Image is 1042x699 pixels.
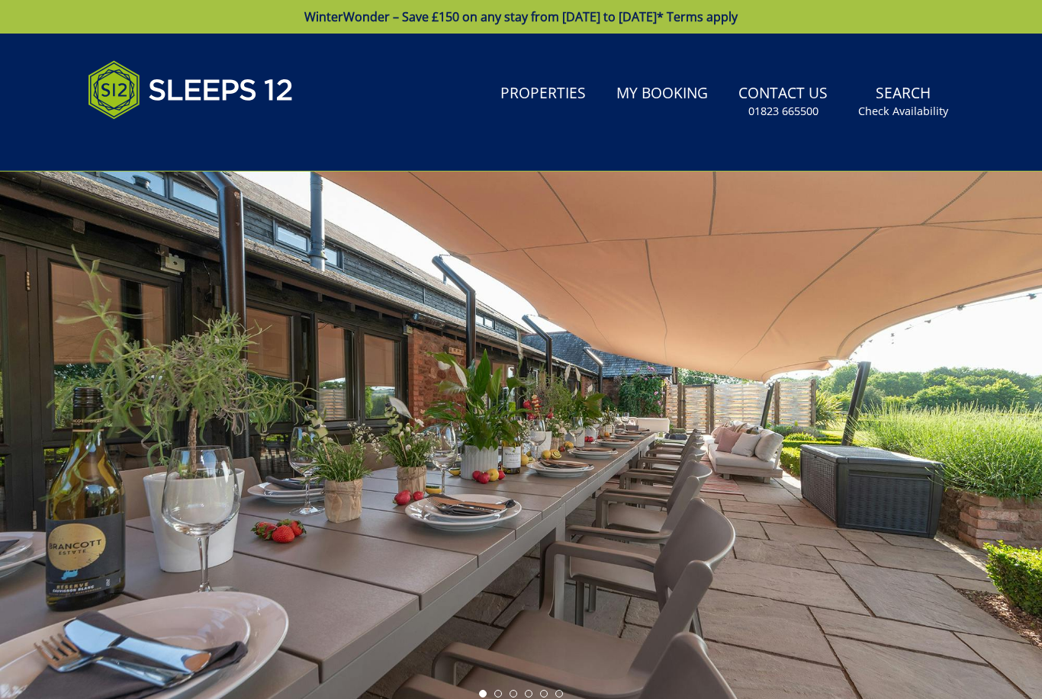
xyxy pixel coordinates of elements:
[852,77,954,127] a: SearchCheck Availability
[80,137,240,150] iframe: Customer reviews powered by Trustpilot
[732,77,834,127] a: Contact Us01823 665500
[494,77,592,111] a: Properties
[748,104,818,119] small: 01823 665500
[610,77,714,111] a: My Booking
[88,52,294,128] img: Sleeps 12
[858,104,948,119] small: Check Availability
